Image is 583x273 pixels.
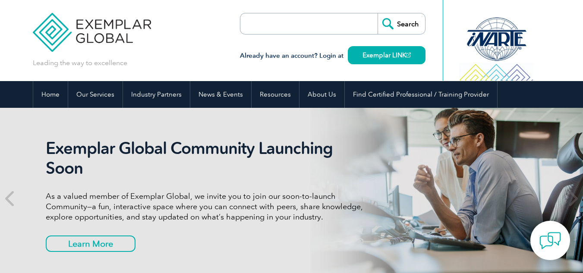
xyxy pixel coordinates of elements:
[190,81,251,108] a: News & Events
[299,81,344,108] a: About Us
[378,13,425,34] input: Search
[406,53,411,57] img: open_square.png
[46,191,369,222] p: As a valued member of Exemplar Global, we invite you to join our soon-to-launch Community—a fun, ...
[46,138,369,178] h2: Exemplar Global Community Launching Soon
[33,58,127,68] p: Leading the way to excellence
[240,50,425,61] h3: Already have an account? Login at
[123,81,190,108] a: Industry Partners
[348,46,425,64] a: Exemplar LINK
[539,230,561,251] img: contact-chat.png
[252,81,299,108] a: Resources
[46,235,136,252] a: Learn More
[68,81,123,108] a: Our Services
[345,81,497,108] a: Find Certified Professional / Training Provider
[33,81,68,108] a: Home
